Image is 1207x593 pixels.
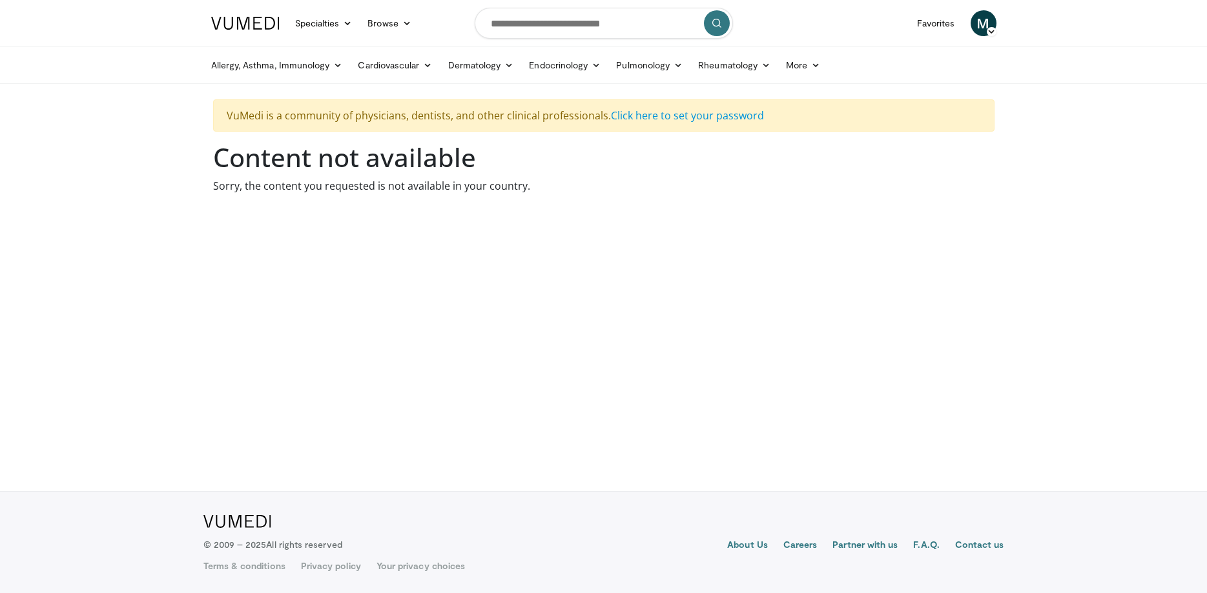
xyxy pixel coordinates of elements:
[913,538,939,554] a: F.A.Q.
[266,539,342,550] span: All rights reserved
[211,17,280,30] img: VuMedi Logo
[360,10,419,36] a: Browse
[213,99,995,132] div: VuMedi is a community of physicians, dentists, and other clinical professionals.
[971,10,996,36] a: M
[955,538,1004,554] a: Contact us
[203,559,285,572] a: Terms & conditions
[909,10,963,36] a: Favorites
[440,52,522,78] a: Dermatology
[203,538,342,551] p: © 2009 – 2025
[832,538,898,554] a: Partner with us
[778,52,828,78] a: More
[475,8,733,39] input: Search topics, interventions
[608,52,690,78] a: Pulmonology
[727,538,768,554] a: About Us
[301,559,361,572] a: Privacy policy
[203,515,271,528] img: VuMedi Logo
[690,52,778,78] a: Rheumatology
[783,538,818,554] a: Careers
[203,52,351,78] a: Allergy, Asthma, Immunology
[213,178,995,194] p: Sorry, the content you requested is not available in your country.
[213,142,995,173] h1: Content not available
[287,10,360,36] a: Specialties
[350,52,440,78] a: Cardiovascular
[377,559,465,572] a: Your privacy choices
[611,108,764,123] a: Click here to set your password
[521,52,608,78] a: Endocrinology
